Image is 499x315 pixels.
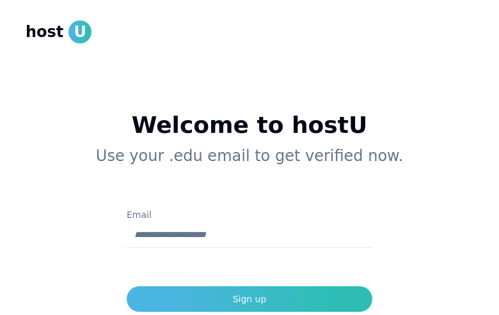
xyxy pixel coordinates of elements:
[26,22,63,42] span: host
[233,293,267,305] div: Sign up
[46,112,453,138] h1: Welcome to hostU
[68,20,91,43] span: U
[127,286,372,312] button: Sign up
[127,210,152,220] label: Email
[26,20,91,43] a: hostU
[46,146,453,166] p: Use your .edu email to get verified now.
